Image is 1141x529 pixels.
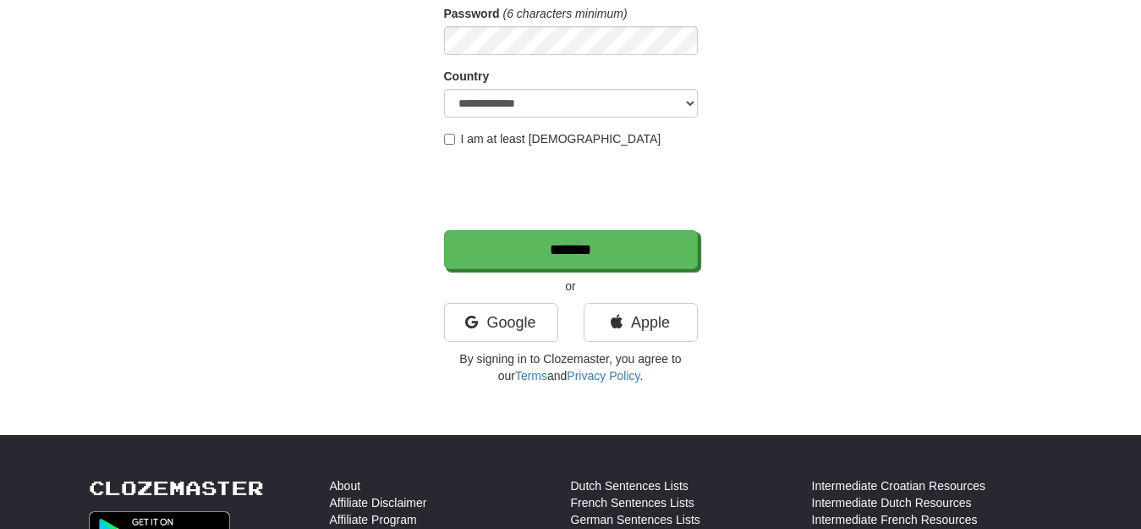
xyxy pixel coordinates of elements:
a: Affiliate Disclaimer [330,494,427,511]
a: About [330,477,361,494]
iframe: reCAPTCHA [444,156,701,222]
a: Dutch Sentences Lists [571,477,688,494]
a: French Sentences Lists [571,494,694,511]
a: Terms [515,369,547,383]
p: or [444,278,698,295]
input: I am at least [DEMOGRAPHIC_DATA] [444,134,455,145]
a: Google [444,303,558,342]
label: Password [444,5,500,22]
a: Intermediate Dutch Resources [812,494,972,511]
a: German Sentences Lists [571,511,700,528]
label: I am at least [DEMOGRAPHIC_DATA] [444,130,661,147]
a: Privacy Policy [567,369,639,383]
a: Intermediate Croatian Resources [812,477,985,494]
a: Clozemaster [89,477,264,499]
label: Country [444,68,490,85]
em: (6 characters minimum) [503,7,628,20]
a: Apple [584,303,698,342]
p: By signing in to Clozemaster, you agree to our and . [444,350,698,384]
a: Intermediate French Resources [812,511,978,528]
a: Affiliate Program [330,511,417,528]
